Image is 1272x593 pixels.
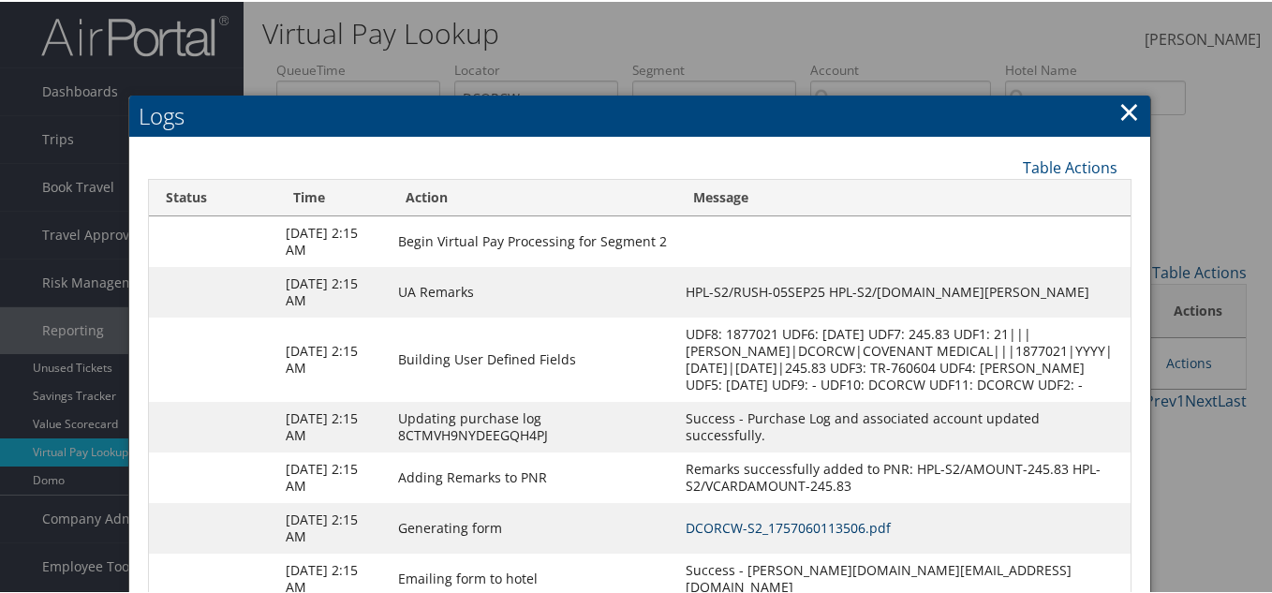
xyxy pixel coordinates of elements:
td: Building User Defined Fields [389,316,676,400]
td: [DATE] 2:15 AM [276,316,389,400]
a: Table Actions [1023,156,1117,176]
td: [DATE] 2:15 AM [276,451,389,501]
th: Action: activate to sort column ascending [389,178,676,215]
a: DCORCW-S2_1757060113506.pdf [686,517,891,535]
h2: Logs [129,94,1151,135]
td: [DATE] 2:15 AM [276,215,389,265]
td: [DATE] 2:15 AM [276,400,389,451]
td: UDF8: 1877021 UDF6: [DATE] UDF7: 245.83 UDF1: 21|||[PERSON_NAME]|DCORCW|COVENANT MEDICAL|||187702... [676,316,1131,400]
td: Generating form [389,501,676,552]
td: [DATE] 2:15 AM [276,501,389,552]
td: UA Remarks [389,265,676,316]
th: Message: activate to sort column ascending [676,178,1131,215]
td: HPL-S2/RUSH-05SEP25 HPL-S2/[DOMAIN_NAME][PERSON_NAME] [676,265,1131,316]
td: Adding Remarks to PNR [389,451,676,501]
td: Begin Virtual Pay Processing for Segment 2 [389,215,676,265]
td: Remarks successfully added to PNR: HPL-S2/AMOUNT-245.83 HPL-S2/VCARDAMOUNT-245.83 [676,451,1131,501]
a: Close [1118,91,1140,128]
th: Time: activate to sort column ascending [276,178,389,215]
th: Status: activate to sort column ascending [149,178,277,215]
td: Updating purchase log 8CTMVH9NYDEEGQH4PJ [389,400,676,451]
td: Success - Purchase Log and associated account updated successfully. [676,400,1131,451]
td: [DATE] 2:15 AM [276,265,389,316]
